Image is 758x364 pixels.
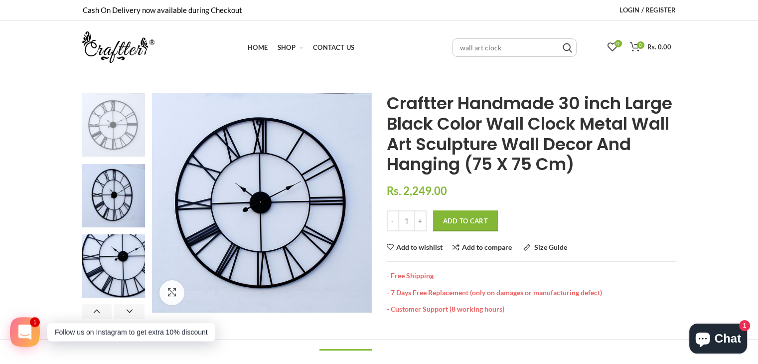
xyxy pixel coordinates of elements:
[452,38,577,57] input: Search
[114,304,145,319] button: Next
[523,244,567,251] a: Size Guide
[387,244,443,251] a: Add to wishlist
[82,93,145,157] img: CMWA-21-L-1_150x_crop_center.jpg
[243,37,273,57] a: Home
[396,244,443,251] span: Add to wishlist
[387,261,676,314] div: - Free Shipping - 7 Days Free Replacement (only on damages or manufacturing defect) - Customer Su...
[82,164,145,227] img: CMWA-21-L-3_150x_crop_center.jpg
[31,319,38,326] span: 1
[82,234,145,298] img: CMWA-21-L-4_150x_crop_center.jpg
[387,210,399,231] input: -
[387,184,447,197] span: Rs. 2,249.00
[82,304,112,319] button: Previous
[308,37,359,57] a: Contact Us
[462,243,512,251] span: Add to compare
[313,43,354,51] span: Contact Us
[619,6,676,14] span: Login / Register
[273,37,308,57] a: Shop
[433,210,498,231] button: Add to Cart
[534,243,567,251] span: Size Guide
[614,40,622,47] span: 0
[387,91,672,176] span: Craftter Handmade 30 inch Large Black Color Wall Clock Metal Wall Art Sculpture Wall Decor And Ha...
[278,43,296,51] span: Shop
[453,244,512,251] a: Add to compare
[414,210,427,231] input: +
[248,43,268,51] span: Home
[647,43,671,51] span: Rs. 0.00
[686,324,750,356] inbox-online-store-chat: Shopify online store chat
[82,31,154,63] img: craftter.com
[637,41,644,49] span: 0
[625,37,676,57] a: 0 Rs. 0.00
[563,43,572,53] input: Search
[603,37,622,57] a: 0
